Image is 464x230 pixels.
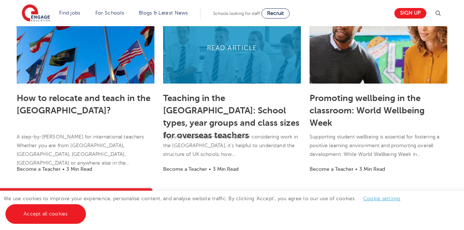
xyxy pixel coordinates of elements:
[394,8,426,19] a: Sign up
[261,8,290,19] a: Recruit
[163,165,207,173] li: Become a Teacher
[310,165,353,173] li: Become a Teacher
[17,93,150,116] a: How to relocate and teach in the [GEOGRAPHIC_DATA]?
[4,196,408,217] span: We use cookies to improve your experience, personalise content, and analyse website traffic. By c...
[213,165,239,173] li: 3 Min Read
[310,93,424,128] a: Promoting wellbeing in the classroom: World Wellbeing Week
[207,165,213,173] li: •
[213,11,260,16] span: Schools looking for staff
[95,10,124,16] a: For Schools
[363,196,401,201] a: Cookie settings
[163,133,301,159] p: If you’re an overseas-trained teacher considering work in the [GEOGRAPHIC_DATA], it’s helpful to ...
[5,204,86,224] a: Accept all cookies
[310,133,447,159] p: Supporting student wellbeing is essential for fostering a positive learning environment and promo...
[139,10,188,16] a: Blogs & Latest News
[17,133,154,168] p: A step-by-[PERSON_NAME] for international teachers Whether you are from [GEOGRAPHIC_DATA], [GEOGR...
[138,188,152,203] button: Close
[359,165,385,173] li: 3 Min Read
[66,165,92,173] li: 3 Min Read
[163,93,299,140] a: Teaching in the [GEOGRAPHIC_DATA]: School types, year groups and class sizes for overseas teachers
[17,165,61,173] li: Become a Teacher
[267,11,284,16] span: Recruit
[353,165,359,173] li: •
[22,4,50,23] img: Engage Education
[59,10,80,16] a: Find jobs
[61,165,66,173] li: •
